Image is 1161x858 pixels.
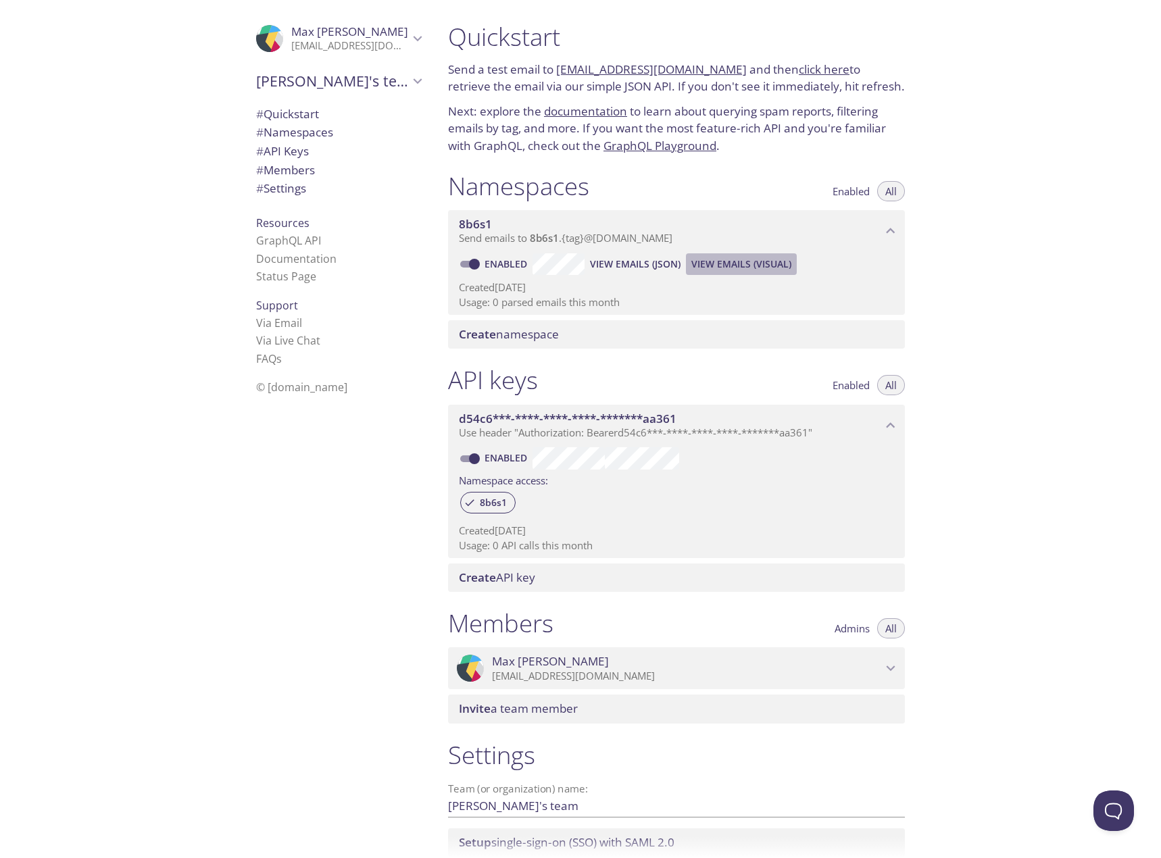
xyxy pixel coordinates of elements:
[459,570,496,585] span: Create
[1093,790,1134,831] iframe: Help Scout Beacon - Open
[686,253,797,275] button: View Emails (Visual)
[448,22,905,52] h1: Quickstart
[603,138,716,153] a: GraphQL Playground
[824,375,878,395] button: Enabled
[556,61,747,77] a: [EMAIL_ADDRESS][DOMAIN_NAME]
[245,64,432,99] div: Max's team
[483,451,533,464] a: Enabled
[448,103,905,155] p: Next: explore the to learn about querying spam reports, filtering emails by tag, and more. If you...
[448,828,905,857] div: Setup SSO
[256,124,264,140] span: #
[448,320,905,349] div: Create namespace
[460,492,516,513] div: 8b6s1
[448,695,905,723] div: Invite a team member
[291,39,409,53] p: [EMAIL_ADDRESS][DOMAIN_NAME]
[826,618,878,638] button: Admins
[691,256,791,272] span: View Emails (Visual)
[448,647,905,689] div: Max Roe
[245,16,432,61] div: Max Roe
[459,231,672,245] span: Send emails to . {tag} @[DOMAIN_NAME]
[291,24,408,39] span: Max [PERSON_NAME]
[256,351,282,366] a: FAQ
[483,257,533,270] a: Enabled
[256,380,347,395] span: © [DOMAIN_NAME]
[256,316,302,330] a: Via Email
[256,72,409,91] span: [PERSON_NAME]'s team
[256,143,309,159] span: API Keys
[492,654,609,669] span: Max [PERSON_NAME]
[256,106,264,122] span: #
[256,298,298,313] span: Support
[877,618,905,638] button: All
[448,784,589,794] label: Team (or organization) name:
[472,497,515,509] span: 8b6s1
[459,524,894,538] p: Created [DATE]
[256,124,333,140] span: Namespaces
[448,563,905,592] div: Create API Key
[256,180,264,196] span: #
[459,701,491,716] span: Invite
[824,181,878,201] button: Enabled
[459,470,548,489] label: Namespace access:
[256,180,306,196] span: Settings
[448,365,538,395] h1: API keys
[256,216,310,230] span: Resources
[256,269,316,284] a: Status Page
[448,608,553,638] h1: Members
[459,280,894,295] p: Created [DATE]
[448,210,905,252] div: 8b6s1 namespace
[245,179,432,198] div: Team Settings
[256,143,264,159] span: #
[448,171,589,201] h1: Namespaces
[256,106,319,122] span: Quickstart
[544,103,627,119] a: documentation
[276,351,282,366] span: s
[245,142,432,161] div: API Keys
[256,162,264,178] span: #
[245,123,432,142] div: Namespaces
[799,61,849,77] a: click here
[459,326,496,342] span: Create
[459,216,492,232] span: 8b6s1
[877,181,905,201] button: All
[530,231,559,245] span: 8b6s1
[448,61,905,95] p: Send a test email to and then to retrieve the email via our simple JSON API. If you don't see it ...
[459,570,535,585] span: API key
[256,233,321,248] a: GraphQL API
[245,105,432,124] div: Quickstart
[245,161,432,180] div: Members
[459,538,894,553] p: Usage: 0 API calls this month
[877,375,905,395] button: All
[256,333,320,348] a: Via Live Chat
[585,253,686,275] button: View Emails (JSON)
[492,670,882,683] p: [EMAIL_ADDRESS][DOMAIN_NAME]
[590,256,681,272] span: View Emails (JSON)
[256,162,315,178] span: Members
[448,740,905,770] h1: Settings
[459,295,894,309] p: Usage: 0 parsed emails this month
[256,251,337,266] a: Documentation
[459,701,578,716] span: a team member
[459,326,559,342] span: namespace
